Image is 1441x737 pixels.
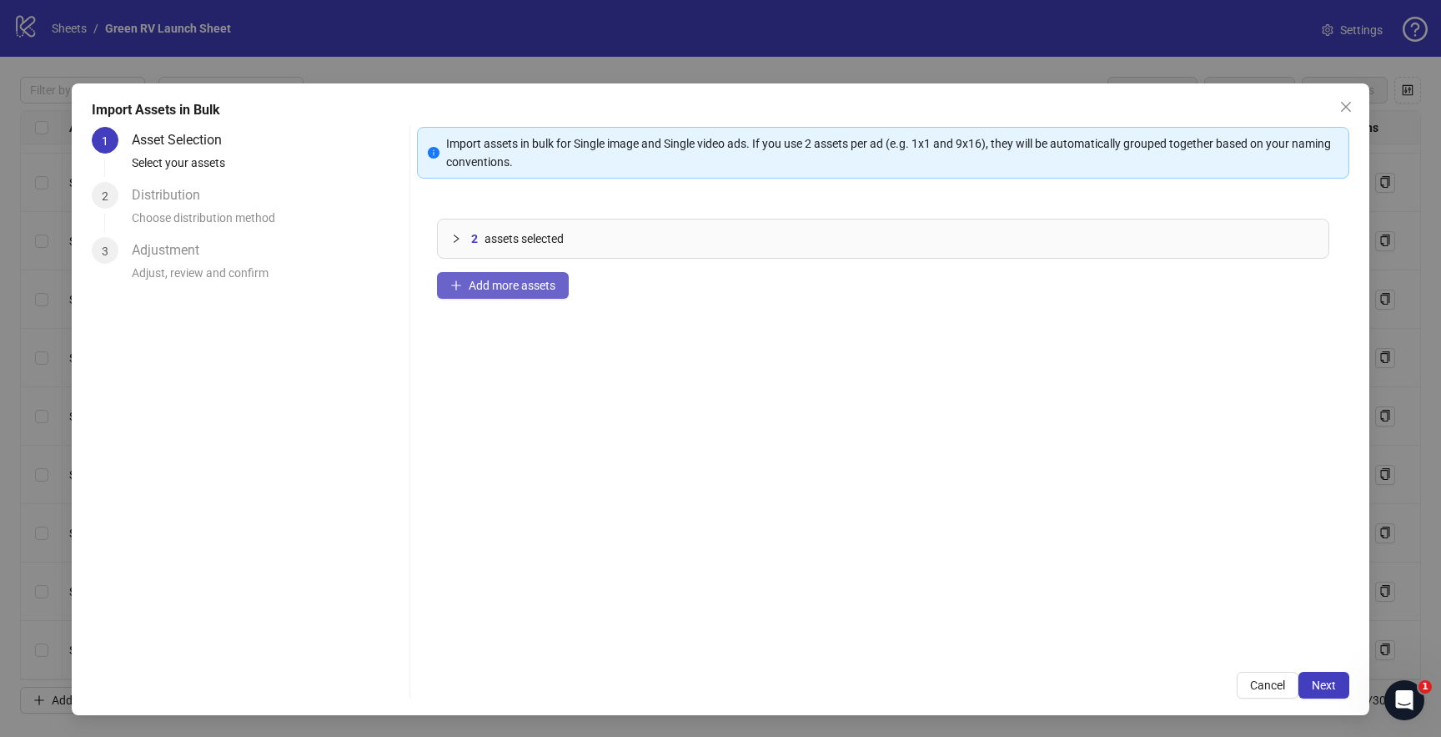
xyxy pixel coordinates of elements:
[102,189,108,203] span: 2
[471,230,478,248] span: 2
[102,134,108,148] span: 1
[1237,672,1298,699] button: Cancel
[469,279,555,292] span: Add more assets
[132,209,403,237] div: Choose distribution method
[1384,680,1424,720] iframe: Intercom live chat
[92,100,1348,120] div: Import Assets in Bulk
[132,237,213,264] div: Adjustment
[1312,679,1336,692] span: Next
[102,245,108,258] span: 3
[132,154,403,182] div: Select your assets
[132,264,403,292] div: Adjust, review and confirm
[132,127,235,154] div: Asset Selection
[446,134,1338,171] div: Import assets in bulk for Single image and Single video ads. If you use 2 assets per ad (e.g. 1x1...
[1250,679,1285,692] span: Cancel
[450,280,462,291] span: plus
[1333,93,1359,120] button: Close
[1339,100,1353,114] span: close
[438,220,1328,258] div: 2assets selected
[132,182,213,209] div: Distribution
[437,272,569,299] button: Add more assets
[1418,680,1432,694] span: 1
[428,147,439,159] span: info-circle
[1298,672,1349,699] button: Next
[451,234,461,244] span: collapsed
[485,230,564,248] span: assets selected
